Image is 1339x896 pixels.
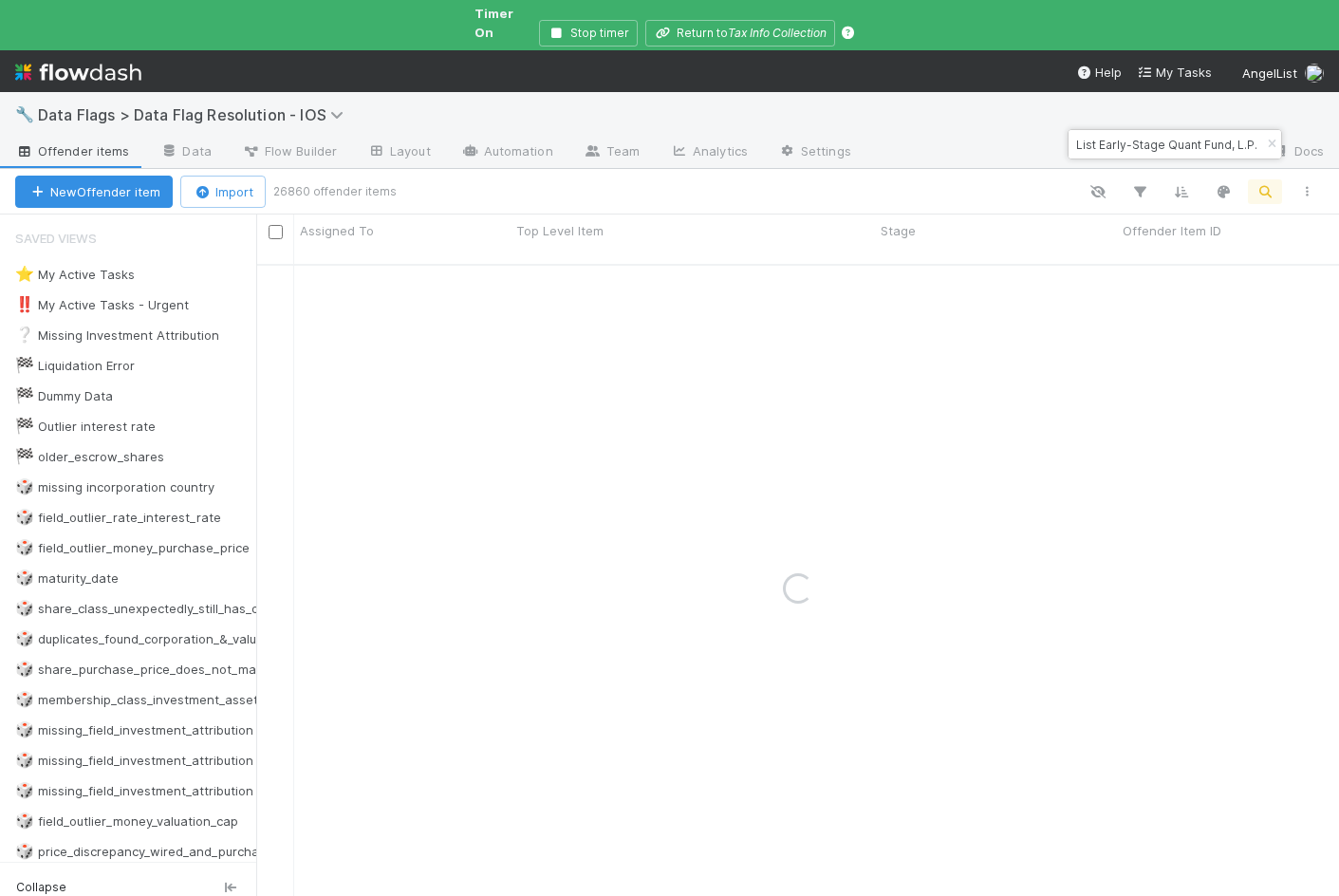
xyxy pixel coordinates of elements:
span: ‼️ [15,296,34,312]
img: logo-inverted-e16ddd16eac7371096b0.svg [15,56,141,88]
span: 🎲 [15,661,34,677]
span: 🏁 [15,448,34,464]
span: Flow Builder [242,141,337,160]
a: Team [568,138,655,168]
div: Liquidation Error [15,354,135,378]
div: Outlier interest rate [15,415,156,439]
div: missing_field_investment_attribution (Manual Review) [15,719,355,742]
span: Saved Views [15,219,97,257]
span: 🏁 [15,357,34,373]
div: older_escrow_shares [15,445,164,469]
span: 🎲 [15,721,34,737]
img: avatar_b18de8e2-1483-4e81-aa60-0a3d21592880.png [1305,64,1324,83]
div: field_outlier_rate_interest_rate [15,506,221,530]
span: 🎲 [15,600,34,616]
button: NewOffender item [15,176,173,208]
button: Return to [645,20,835,47]
div: field_outlier_money_valuation_cap [15,810,238,833]
small: 26860 offender items [273,183,397,200]
div: maturity_date [15,567,119,590]
span: Offender Item ID [1123,221,1221,240]
div: Dummy Data [15,384,113,408]
span: Timer On [474,6,513,40]
span: 🎲 [15,569,34,586]
div: missing_field_investment_attribution (Blocker) [15,779,309,803]
div: My Active Tasks [15,263,135,287]
div: Missing Investment Attribution [15,324,219,347]
div: missing_field_investment_attribution (Fund Interest) [15,749,344,773]
a: Automation [446,138,568,168]
a: Analytics [655,138,763,168]
div: membership_class_investment_asset_wire_mismatch [15,688,353,712]
span: 🎲 [15,478,34,495]
i: Tax Info Collection [728,26,827,40]
div: My Active Tasks - Urgent [15,293,189,317]
span: 🎲 [15,691,34,707]
span: 🏁 [15,418,34,434]
span: AngelList [1242,65,1297,81]
div: field_outlier_money_purchase_price [15,536,250,560]
span: 🎲 [15,782,34,798]
span: Top Level Item [516,221,604,240]
div: share_class_unexpectedly_still_has_dummy_data [15,597,325,621]
a: Docs [1256,138,1339,168]
span: 🎲 [15,752,34,768]
span: 🎲 [15,630,34,646]
span: 🏁 [15,387,34,403]
span: 🎲 [15,843,34,859]
a: Layout [352,138,446,168]
div: price_discrepancy_wired_and_purchase_price_same_amount_different_currencies [15,840,523,864]
span: 🔧 [15,106,34,122]
span: ❔ [15,327,34,343]
span: Data Flags > Data Flag Resolution - IOS [38,105,353,124]
a: Data [144,138,226,168]
span: 🎲 [15,539,34,555]
span: Assigned To [300,221,374,240]
button: Stop timer [539,20,638,47]
div: share_purchase_price_does_not_match_value_on_purchase_date [15,658,427,681]
button: Import [180,176,266,208]
input: Search... [1071,133,1261,156]
span: Offender items [15,141,129,160]
span: 🎲 [15,812,34,829]
input: Toggle All Rows Selected [269,225,283,239]
div: Help [1076,63,1122,82]
div: missing incorporation country [15,476,214,499]
a: Settings [763,138,866,168]
span: ⭐ [15,266,34,282]
span: Collapse [16,879,66,896]
span: Stage [881,221,916,240]
span: 🎲 [15,509,34,525]
span: My Tasks [1137,65,1212,80]
div: duplicates_found_corporation_&_value [15,627,264,651]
